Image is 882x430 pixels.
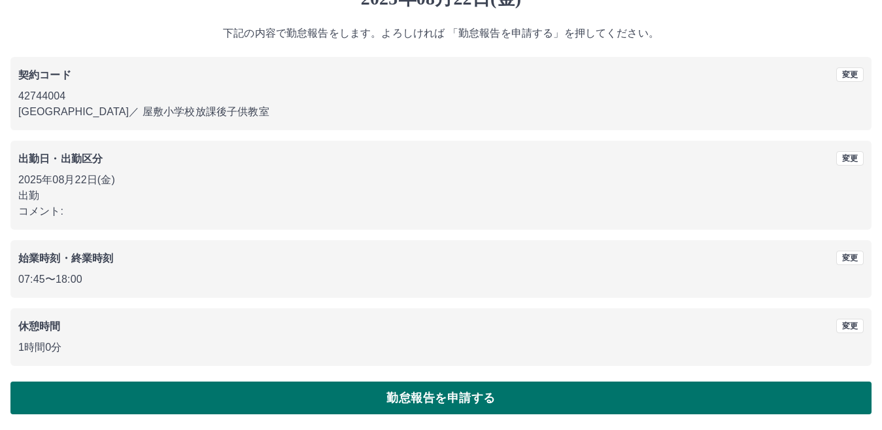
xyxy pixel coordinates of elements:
[18,88,864,104] p: 42744004
[10,26,872,41] p: 下記の内容で勤怠報告をします。よろしければ 「勤怠報告を申請する」を押してください。
[18,272,864,287] p: 07:45 〜 18:00
[18,253,113,264] b: 始業時刻・終業時刻
[18,340,864,355] p: 1時間0分
[836,151,864,166] button: 変更
[10,382,872,414] button: 勤怠報告を申請する
[18,204,864,219] p: コメント:
[18,153,103,164] b: 出勤日・出勤区分
[18,104,864,120] p: [GEOGRAPHIC_DATA] ／ 屋敷小学校放課後子供教室
[836,67,864,82] button: 変更
[836,251,864,265] button: 変更
[18,321,61,332] b: 休憩時間
[18,69,71,81] b: 契約コード
[18,188,864,204] p: 出勤
[836,319,864,333] button: 変更
[18,172,864,188] p: 2025年08月22日(金)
